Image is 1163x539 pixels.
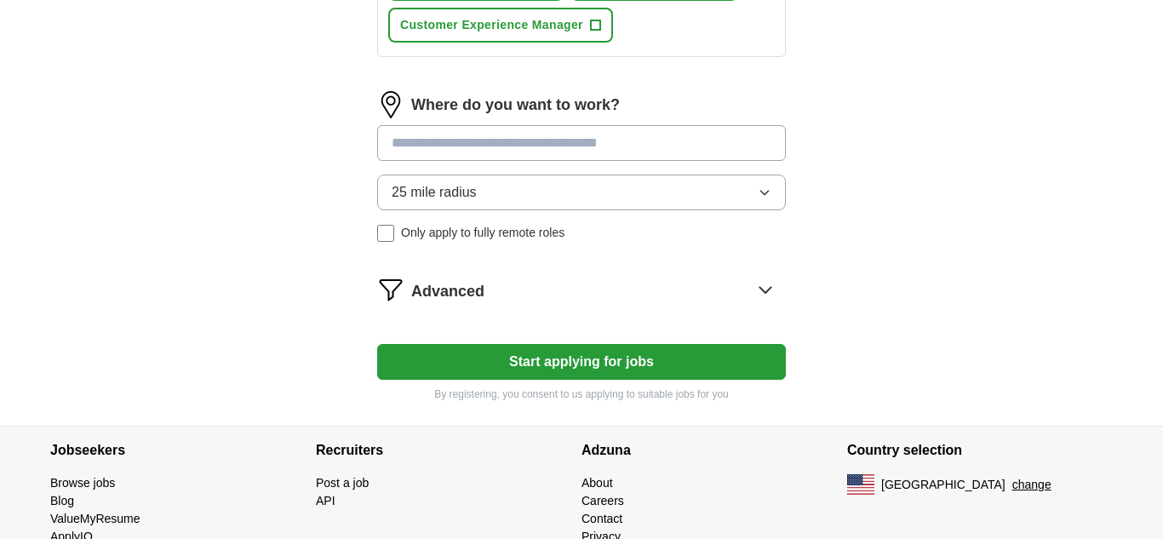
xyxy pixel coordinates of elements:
a: About [581,476,613,490]
a: ValueMyResume [50,512,140,525]
span: Advanced [411,280,484,303]
a: Contact [581,512,622,525]
a: Blog [50,494,74,507]
img: US flag [847,474,874,495]
button: Customer Experience Manager [388,8,613,43]
a: Careers [581,494,624,507]
button: 25 mile radius [377,175,786,210]
span: 25 mile radius [392,182,477,203]
a: API [316,494,335,507]
p: By registering, you consent to us applying to suitable jobs for you [377,387,786,402]
label: Where do you want to work? [411,94,620,117]
img: filter [377,276,404,303]
img: location.png [377,91,404,118]
input: Only apply to fully remote roles [377,225,394,242]
a: Browse jobs [50,476,115,490]
a: Post a job [316,476,369,490]
button: Start applying for jobs [377,344,786,380]
span: Only apply to fully remote roles [401,224,564,242]
button: change [1012,476,1051,494]
span: [GEOGRAPHIC_DATA] [881,476,1005,494]
span: Customer Experience Manager [400,16,583,34]
h4: Country selection [847,427,1113,474]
